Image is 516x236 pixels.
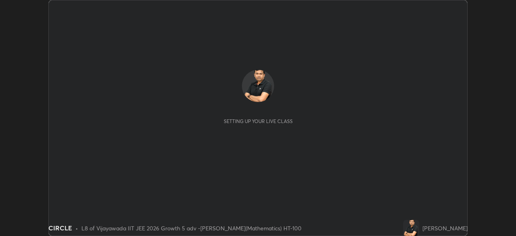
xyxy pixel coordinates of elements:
div: L8 of Vijayawada IIT JEE 2026 Growth 5 adv -[PERSON_NAME](Mathematics) HT-100 [81,224,302,232]
img: 4209d98922474e82863ba1784a7431bf.png [403,220,419,236]
div: • [75,224,78,232]
img: 4209d98922474e82863ba1784a7431bf.png [242,70,274,102]
div: Setting up your live class [224,118,293,124]
div: [PERSON_NAME] [422,224,468,232]
div: CIRCLE [48,223,72,233]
